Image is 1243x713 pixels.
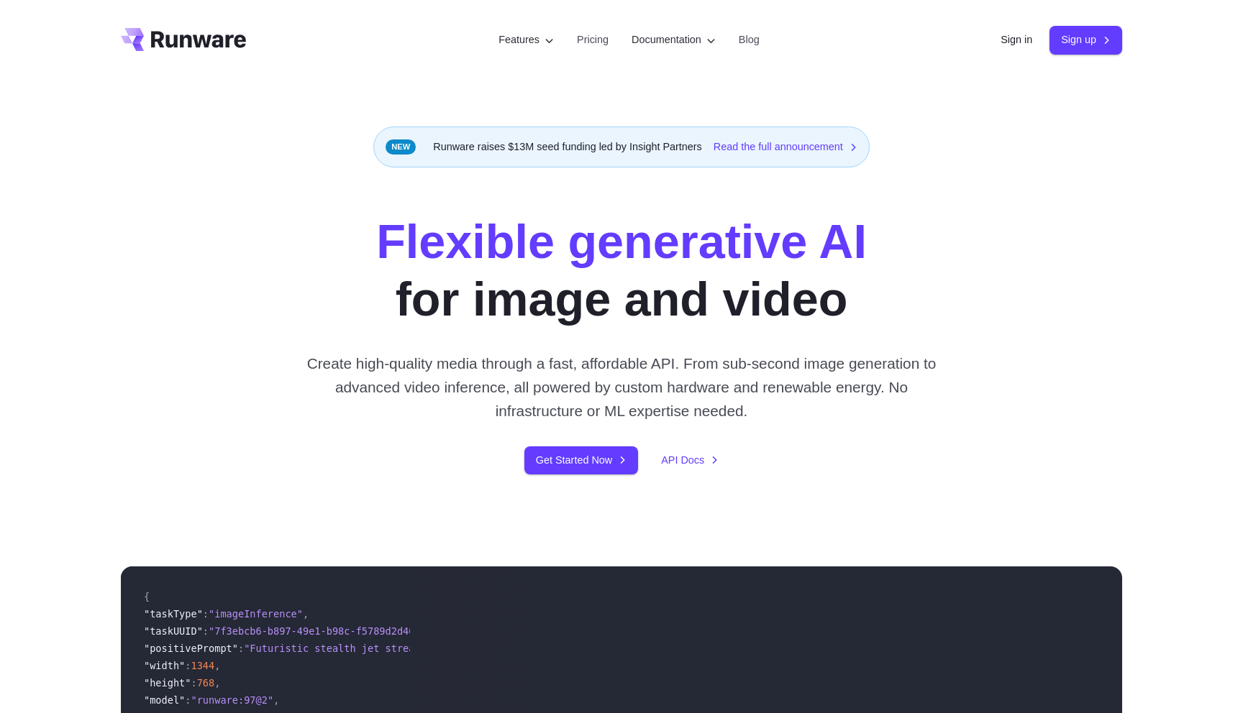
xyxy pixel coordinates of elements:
span: "height" [144,677,191,689]
a: Get Started Now [524,446,638,474]
label: Features [498,32,554,48]
span: "Futuristic stealth jet streaking through a neon-lit cityscape with glowing purple exhaust" [244,643,780,654]
label: Documentation [632,32,716,48]
span: "model" [144,694,185,706]
span: , [273,694,279,706]
span: : [238,643,244,654]
span: 1344 [191,660,214,671]
span: "runware:97@2" [191,694,273,706]
span: "taskType" [144,608,203,620]
span: , [214,660,220,671]
span: : [185,694,191,706]
a: Sign in [1001,32,1032,48]
strong: Flexible generative AI [376,215,867,268]
a: Pricing [577,32,609,48]
span: "imageInference" [209,608,303,620]
span: "positivePrompt" [144,643,238,654]
a: Read the full announcement [714,139,857,155]
span: "width" [144,660,185,671]
span: : [185,660,191,671]
span: 768 [197,677,215,689]
p: Create high-quality media through a fast, affordable API. From sub-second image generation to adv... [301,351,942,423]
span: : [191,677,196,689]
span: : [203,625,209,637]
a: Sign up [1050,26,1122,54]
span: , [214,677,220,689]
a: API Docs [661,452,719,469]
a: Go to / [121,28,246,51]
h1: for image and video [376,213,867,328]
span: { [144,591,150,602]
span: : [203,608,209,620]
span: , [303,608,309,620]
div: Runware raises $13M seed funding led by Insight Partners [373,126,870,167]
a: Blog [739,32,760,48]
span: "7f3ebcb6-b897-49e1-b98c-f5789d2d40d7" [209,625,432,637]
span: "taskUUID" [144,625,203,637]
